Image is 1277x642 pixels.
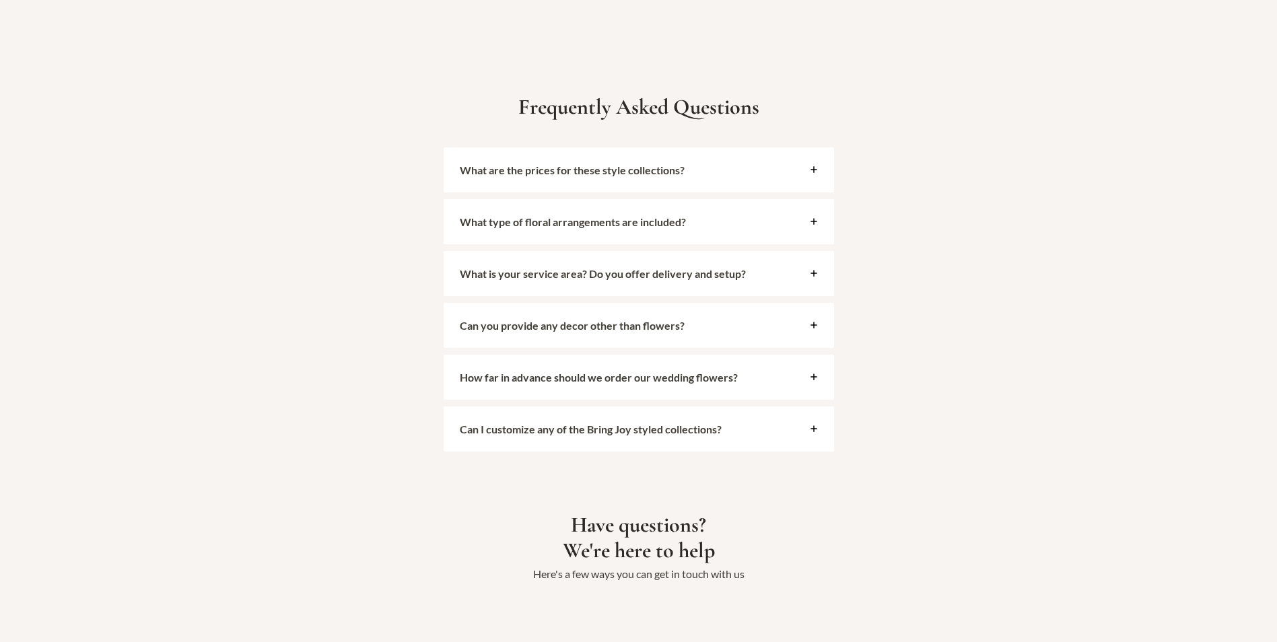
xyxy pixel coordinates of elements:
strong: What type of floral arrangements are included? [460,215,686,228]
strong: What is your service area? Do you offer delivery and setup? [460,267,746,280]
h2: Frequently Asked Questions [251,94,1027,120]
strong: Can I customize any of the Bring Joy styled collections? [460,423,722,435]
h2: Have questions? We're here to help [269,512,1009,564]
strong: Can you provide any decor other than flowers? [460,319,685,332]
strong: What are the prices for these style collections? [460,164,685,176]
strong: How far in advance should we order our wedding flowers? [460,371,738,384]
p: Here's a few ways you can get in touch with us [269,564,1009,584]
